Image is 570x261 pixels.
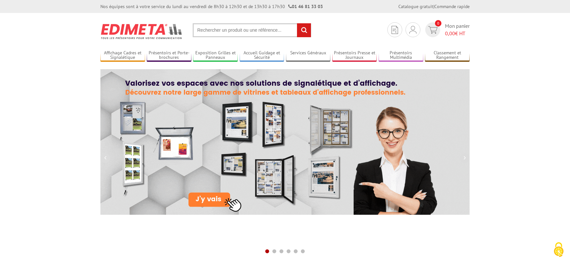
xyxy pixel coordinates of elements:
[240,50,284,61] a: Accueil Guidage et Sécurité
[193,50,238,61] a: Exposition Grilles et Panneaux
[193,23,311,37] input: Rechercher un produit ou une référence...
[445,22,470,37] span: Mon panier
[434,4,470,9] a: Commande rapide
[551,242,567,258] img: Cookies (fenêtre modale)
[398,4,433,9] a: Catalogue gratuit
[435,20,441,27] span: 0
[425,50,470,61] a: Classement et Rangement
[445,30,455,37] span: 0,00
[547,239,570,261] button: Cookies (fenêtre modale)
[100,19,183,43] img: Présentoir, panneau, stand - Edimeta - PLV, affichage, mobilier bureau, entreprise
[428,26,438,34] img: devis rapide
[297,23,311,37] input: rechercher
[424,22,470,37] a: devis rapide 0 Mon panier 0,00€ HT
[147,50,191,61] a: Présentoirs et Porte-brochures
[100,3,323,10] div: Nos équipes sont à votre service du lundi au vendredi de 8h30 à 12h30 et de 13h30 à 17h30
[392,26,398,34] img: devis rapide
[409,26,416,34] img: devis rapide
[445,30,470,37] span: € HT
[286,50,331,61] a: Services Généraux
[288,4,323,9] strong: 01 46 81 33 03
[332,50,377,61] a: Présentoirs Presse et Journaux
[398,3,470,10] div: |
[100,50,145,61] a: Affichage Cadres et Signalétique
[379,50,423,61] a: Présentoirs Multimédia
